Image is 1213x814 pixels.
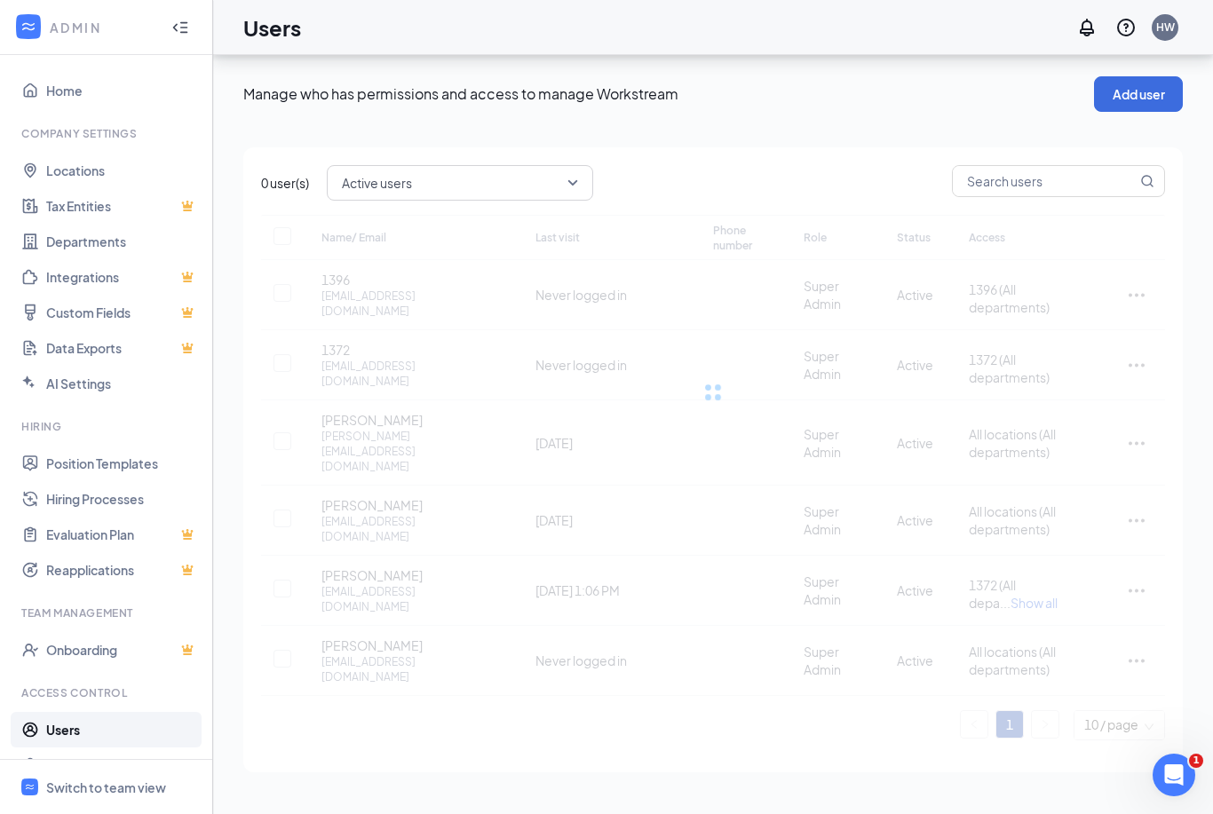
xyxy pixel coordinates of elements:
div: Access control [21,685,194,700]
button: Add user [1094,76,1183,112]
span: 0 user(s) [261,173,309,193]
a: ReapplicationsCrown [46,552,198,588]
div: HW [1156,20,1175,35]
div: Switch to team view [46,778,166,796]
a: Home [46,73,198,108]
svg: WorkstreamLogo [20,18,37,36]
div: Company Settings [21,126,194,141]
svg: MagnifyingGlass [1140,174,1154,188]
input: Search users [953,166,1137,196]
span: 1 [1189,754,1203,768]
h1: Users [243,12,301,43]
a: Position Templates [46,446,198,481]
svg: Collapse [171,19,189,36]
a: Users [46,712,198,747]
a: Custom FieldsCrown [46,295,198,330]
div: Hiring [21,419,194,434]
svg: Notifications [1076,17,1098,38]
svg: QuestionInfo [1115,17,1137,38]
a: Hiring Processes [46,481,198,517]
div: ADMIN [50,19,155,36]
a: Locations [46,153,198,188]
a: AI Settings [46,366,198,401]
a: IntegrationsCrown [46,259,198,295]
a: Roles and Permissions [46,747,198,783]
a: Departments [46,224,198,259]
svg: WorkstreamLogo [24,781,36,793]
div: Team Management [21,605,194,620]
iframe: Intercom live chat [1153,754,1195,796]
span: Active users [342,170,412,196]
a: Tax EntitiesCrown [46,188,198,224]
a: Evaluation PlanCrown [46,517,198,552]
a: OnboardingCrown [46,632,198,668]
a: Data ExportsCrown [46,330,198,366]
p: Manage who has permissions and access to manage Workstream [243,84,1094,104]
